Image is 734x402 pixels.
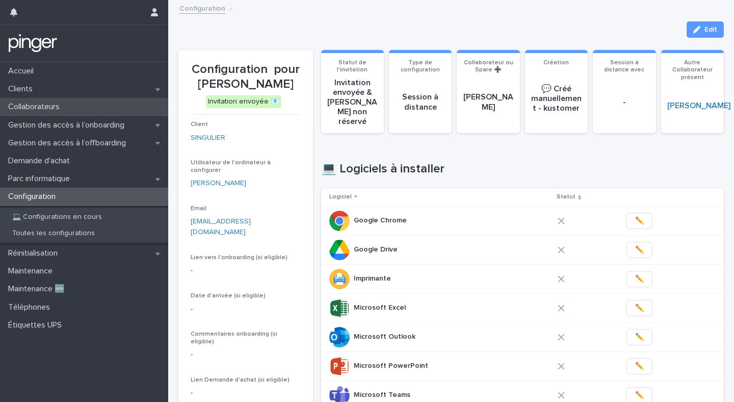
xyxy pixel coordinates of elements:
[354,389,412,399] p: Microsoft Teams
[329,191,352,203] p: Logiciel
[4,120,133,130] p: Gestion des accès à l’onboarding
[635,361,644,371] span: ✏️
[8,33,58,54] img: mTgBEunGTSyRkCgitkcU
[4,156,78,166] p: Demande d'achat
[191,160,271,173] span: Utilisateur de l'ordinateur à configurer
[321,293,724,322] tr: Microsoft ExcelMicrosoft Excel ✏️
[395,92,445,112] p: Session à distance
[4,174,78,184] p: Parc informatique
[191,62,301,92] p: Configuration pour [PERSON_NAME]
[4,192,64,202] p: Configuration
[635,332,644,342] span: ✏️
[626,300,652,316] button: ✏️
[191,388,301,398] p: -
[191,331,277,344] span: Commentaires onboarding (si eligible)
[327,78,378,127] p: Invitation envoyée & [PERSON_NAME] non réservé
[464,60,513,73] span: Collaborateur ou Spare ➕
[4,102,68,112] p: Collaborateurs
[191,218,251,236] a: [EMAIL_ADDRESS][DOMAIN_NAME]
[191,121,208,128] span: Client
[626,329,652,345] button: ✏️
[463,92,513,112] p: [PERSON_NAME]
[687,21,724,38] button: Edit
[4,138,134,148] p: Gestion des accès à l’offboarding
[354,301,408,312] p: Microsoft Excel
[191,377,290,383] span: Lien Demande d'achat (si eligible)
[557,191,575,203] p: Statut
[191,255,287,261] span: Lien vers l'onboarding (si eligible)
[4,266,61,276] p: Maintenance
[531,84,582,114] p: 💬 Créé manuellement - kustomer
[635,303,644,313] span: ✏️
[4,229,103,238] p: Toutes les configurations
[191,178,246,189] a: [PERSON_NAME]
[191,349,301,360] p: -
[354,243,400,254] p: Google Drive
[672,60,713,81] span: Autre Collaborateur présent
[4,213,110,221] p: 💻 Configurations en cours
[321,206,724,235] tr: Google ChromeGoogle Chrome ✏️
[604,60,644,73] span: Session à distance avec
[4,84,41,94] p: Clients
[191,206,206,212] span: Email
[635,216,644,226] span: ✏️
[191,265,301,276] p: -
[191,133,225,143] a: SINGULIER
[635,390,644,400] span: ✏️
[191,293,266,299] span: Date d'arrivée (si eligible)
[321,235,724,264] tr: Google DriveGoogle Drive ✏️
[635,245,644,255] span: ✏️
[4,303,58,312] p: Téléphones
[321,351,724,381] tr: Microsoft PowerPointMicrosoft PowerPoint ✏️
[667,101,730,111] a: [PERSON_NAME]
[626,213,652,229] button: ✏️
[704,26,717,33] span: Edit
[626,358,652,374] button: ✏️
[626,242,652,258] button: ✏️
[626,271,652,287] button: ✏️
[321,162,724,177] h1: 💻 Logiciels à installer
[354,214,409,225] p: Google Chrome
[599,97,649,107] p: -
[354,272,393,283] p: Imprimante
[543,60,569,66] span: Création
[191,304,301,315] p: -
[179,2,225,14] a: Configuration
[321,264,724,293] tr: ImprimanteImprimante ✏️
[4,320,70,330] p: Étiquettes UPS
[321,322,724,351] tr: Microsoft OutlookMicrosoft Outlook ✏️
[354,331,417,341] p: Microsoft Outlook
[4,66,42,76] p: Accueil
[354,360,430,370] p: Microsoft PowerPoint
[4,284,73,294] p: Maintenance 🆕
[401,60,440,73] span: Type de configuration
[337,60,368,73] span: Statut de l'invitation
[206,95,281,108] div: Invitation envoyée 📧
[4,248,66,258] p: Réinitialisation
[635,274,644,284] span: ✏️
